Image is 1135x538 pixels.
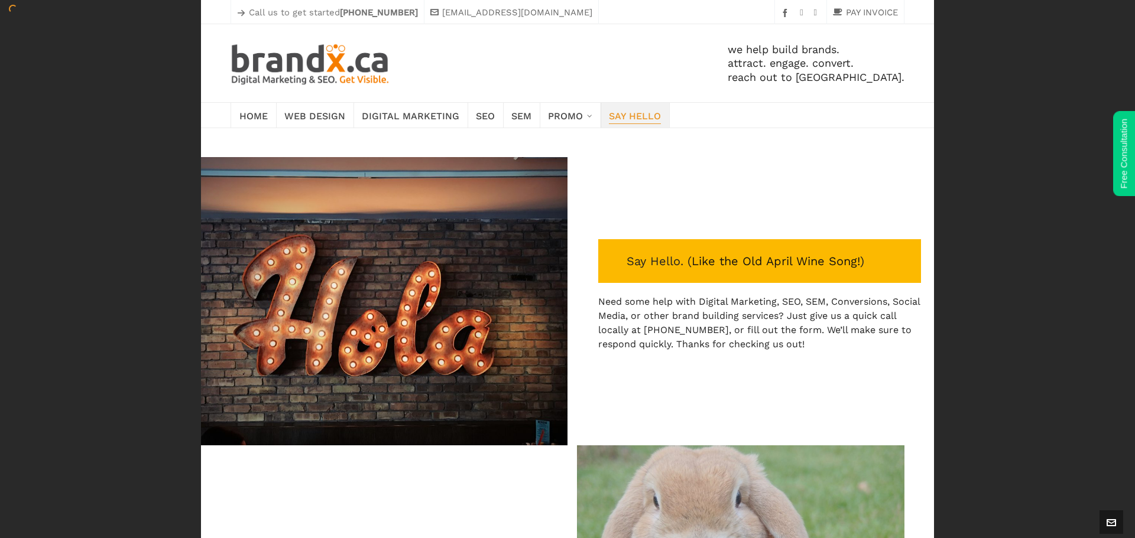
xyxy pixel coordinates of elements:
[781,8,793,17] a: facebook
[183,157,567,445] img: Edmonton Web Design Quotes
[354,103,468,128] a: Digital Marketing
[598,295,921,351] p: Need some help with Digital Marketing, SEO, SEM, Conversions, Social Media, or other brand buildi...
[511,107,531,123] span: SEM
[231,42,391,84] img: Edmonton SEO. SEM. Web Design. Print. Brandx Digital Marketing & SEO
[476,107,495,123] span: SEO
[284,107,345,123] span: Web Design
[814,8,821,18] a: twitter
[609,107,661,123] span: Say Hello
[391,24,904,102] div: we help build brands. attract. engage. convert. reach out to [GEOGRAPHIC_DATA].
[468,103,504,128] a: SEO
[692,254,860,268] a: Like the Old April Wine Song! (opens in a new tab)
[430,5,592,19] a: [EMAIL_ADDRESS][DOMAIN_NAME]
[548,107,583,123] span: Promo
[362,107,459,123] span: Digital Marketing
[231,103,277,128] a: Home
[540,103,601,128] a: Promo
[276,103,354,128] a: Web Design
[237,5,418,19] p: Call us to get started
[598,239,921,283] p: Say Hello. ( )
[800,8,806,18] a: instagram
[503,103,540,128] a: SEM
[601,103,670,128] a: Say Hello
[239,107,268,123] span: Home
[833,5,898,19] a: PAY INVOICE
[340,7,418,18] strong: [PHONE_NUMBER]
